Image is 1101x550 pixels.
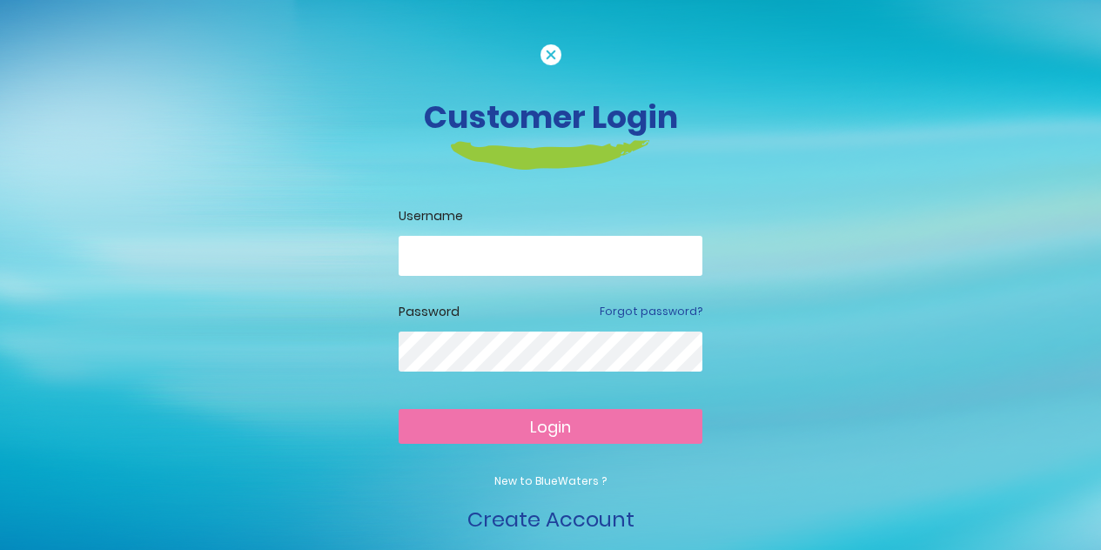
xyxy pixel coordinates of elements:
img: cancel [540,44,561,65]
button: Login [399,409,702,444]
label: Username [399,207,702,225]
span: Login [530,416,571,438]
a: Forgot password? [600,304,702,319]
p: New to BlueWaters ? [399,473,702,489]
label: Password [399,303,460,321]
h3: Customer Login [68,98,1034,136]
a: Create Account [467,505,634,533]
img: login-heading-border.png [451,140,650,170]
